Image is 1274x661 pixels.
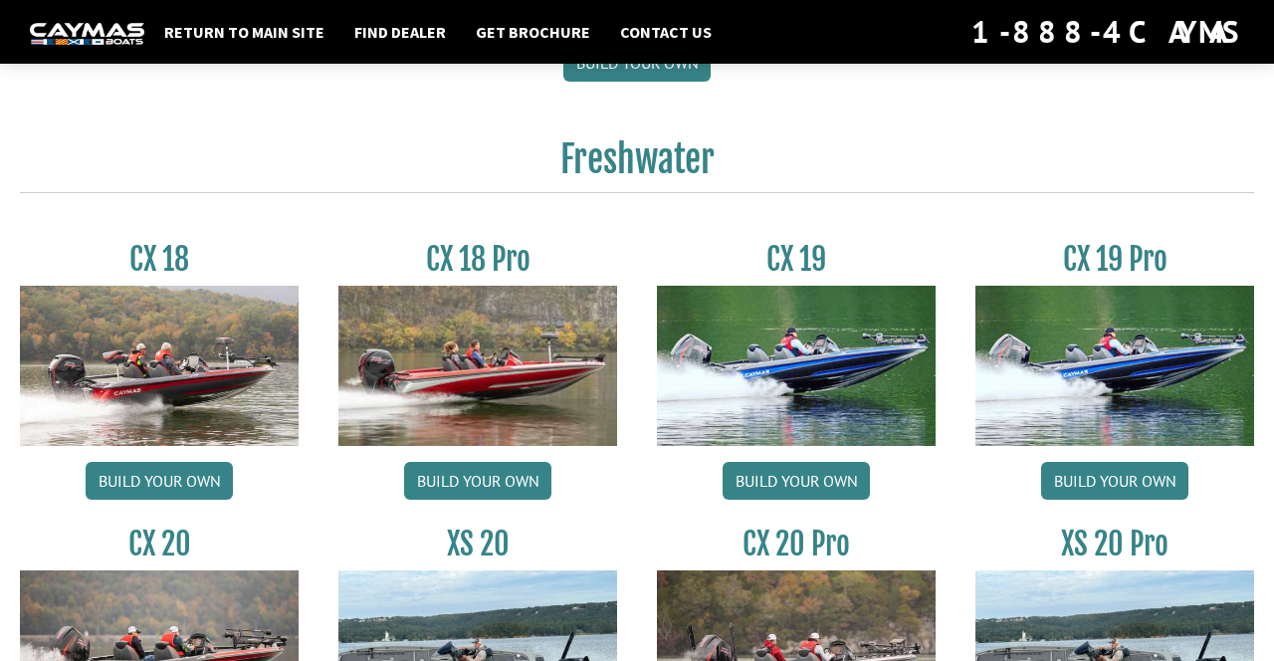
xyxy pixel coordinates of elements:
a: Build your own [1041,462,1188,500]
h2: Freshwater [20,137,1254,193]
a: Build your own [404,462,551,500]
img: white-logo-c9c8dbefe5ff5ceceb0f0178aa75bf4bb51f6bca0971e226c86eb53dfe498488.png [30,23,144,44]
img: CX-18SS_thumbnail.jpg [338,286,617,446]
a: Contact Us [610,19,722,45]
h3: CX 19 Pro [975,241,1254,278]
a: Return to main site [154,19,334,45]
a: Get Brochure [466,19,600,45]
h3: CX 19 [657,241,936,278]
h3: CX 20 Pro [657,526,936,562]
a: Find Dealer [344,19,456,45]
a: Build your own [86,462,233,500]
a: Build your own [723,462,870,500]
img: CX19_thumbnail.jpg [975,286,1254,446]
h3: CX 18 [20,241,299,278]
h3: CX 20 [20,526,299,562]
h3: CX 18 Pro [338,241,617,278]
h3: XS 20 Pro [975,526,1254,562]
img: CX19_thumbnail.jpg [657,286,936,446]
h3: XS 20 [338,526,617,562]
img: CX-18S_thumbnail.jpg [20,286,299,446]
div: 1-888-4CAYMAS [971,10,1244,54]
